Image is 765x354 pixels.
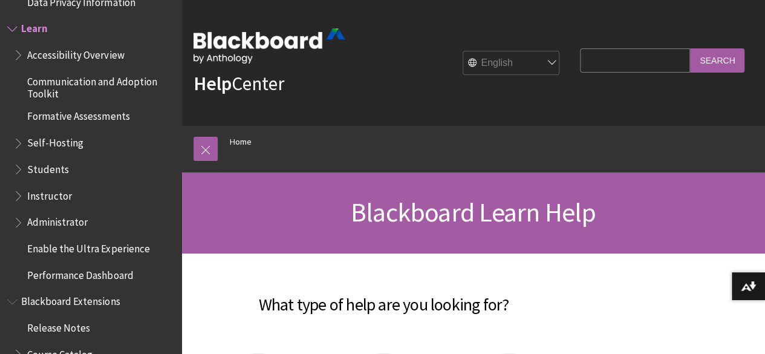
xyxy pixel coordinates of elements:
[351,195,596,229] span: Blackboard Learn Help
[230,134,252,149] a: Home
[27,264,133,281] span: Performance Dashboard
[194,277,574,317] h2: What type of help are you looking for?
[21,291,120,307] span: Blackboard Extensions
[27,133,83,149] span: Self-Hosting
[27,185,72,202] span: Instructor
[21,19,48,35] span: Learn
[194,71,232,96] strong: Help
[27,71,173,100] span: Communication and Adoption Toolkit
[690,48,744,72] input: Search
[194,28,345,64] img: Blackboard by Anthology
[27,238,149,254] span: Enable the Ultra Experience
[27,159,69,175] span: Students
[27,106,129,122] span: Formative Assessments
[27,317,90,333] span: Release Notes
[27,212,88,228] span: Administrator
[463,51,560,76] select: Site Language Selector
[194,71,284,96] a: HelpCenter
[27,45,124,61] span: Accessibility Overview
[7,19,174,285] nav: Book outline for Blackboard Learn Help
